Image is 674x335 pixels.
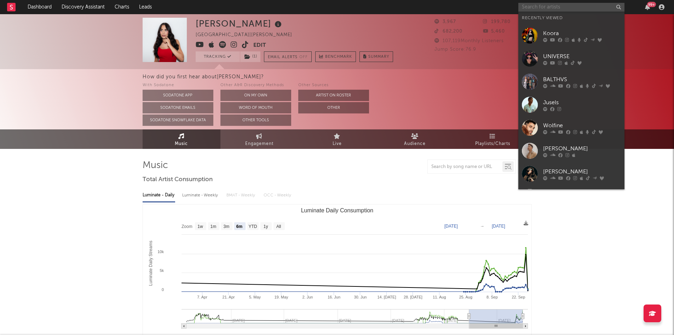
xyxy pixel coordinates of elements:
[434,47,476,52] span: Jump Score: 76.9
[249,295,261,299] text: 5. May
[444,224,458,229] text: [DATE]
[428,164,502,170] input: Search by song name or URL
[518,139,624,162] a: [PERSON_NAME]
[333,140,342,148] span: Live
[459,295,472,299] text: 25. Aug
[182,224,192,229] text: Zoom
[240,51,261,62] span: ( 1 )
[518,185,624,208] a: KOOKY
[143,129,220,149] a: Music
[240,51,260,62] button: (1)
[220,115,291,126] button: Other Tools
[143,81,213,90] div: With Sodatone
[196,31,300,39] div: [GEOGRAPHIC_DATA] | [PERSON_NAME]
[148,241,153,286] text: Luminate Daily Streams
[182,189,219,201] div: Luminate - Weekly
[518,70,624,93] a: BALTHVS
[143,90,213,101] button: Sodatone App
[274,295,288,299] text: 19. May
[518,47,624,70] a: UNIVERSE
[434,39,504,43] span: 107,119 Monthly Listeners
[175,140,188,148] span: Music
[248,224,257,229] text: YTD
[223,224,229,229] text: 3m
[434,29,462,34] span: 682,200
[220,81,291,90] div: Other A&R Discovery Methods
[220,90,291,101] button: On My Own
[196,18,283,29] div: [PERSON_NAME]
[376,129,454,149] a: Audience
[492,224,505,229] text: [DATE]
[327,295,340,299] text: 16. Jun
[143,189,175,201] div: Luminate - Daily
[157,250,164,254] text: 10k
[483,19,511,24] span: 199,780
[222,295,235,299] text: 21. Apr
[359,51,393,62] button: Summary
[647,2,656,7] div: 99 +
[543,144,621,153] div: [PERSON_NAME]
[518,162,624,185] a: [PERSON_NAME]
[298,81,369,90] div: Other Sources
[454,129,532,149] a: Playlists/Charts
[276,224,281,229] text: All
[645,4,650,10] button: 99+
[264,51,312,62] button: Email AlertsOff
[543,52,621,61] div: UNIVERSE
[377,295,396,299] text: 14. [DATE]
[404,140,426,148] span: Audience
[236,224,242,229] text: 6m
[298,90,369,101] button: Artist on Roster
[433,295,446,299] text: 11. Aug
[299,55,308,59] em: Off
[197,224,203,229] text: 1w
[543,167,621,176] div: [PERSON_NAME]
[298,129,376,149] a: Live
[543,75,621,84] div: BALTHVS
[480,224,484,229] text: →
[196,51,240,62] button: Tracking
[301,207,373,213] text: Luminate Daily Consumption
[354,295,367,299] text: 30. Jun
[298,102,369,113] button: Other
[143,115,213,126] button: Sodatone Snowflake Data
[475,140,510,148] span: Playlists/Charts
[197,295,207,299] text: 7. Apr
[518,93,624,116] a: Jusels
[518,116,624,139] a: Wolfine
[518,3,624,12] input: Search for artists
[325,53,352,61] span: Benchmark
[518,24,624,47] a: Koora
[543,29,621,38] div: Koora
[253,41,266,50] button: Edit
[403,295,422,299] text: 28. [DATE]
[483,29,505,34] span: 5,460
[160,268,164,273] text: 5k
[486,295,498,299] text: 8. Sep
[543,98,621,107] div: Jusels
[512,295,525,299] text: 22. Sep
[315,51,356,62] a: Benchmark
[220,129,298,149] a: Engagement
[434,19,456,24] span: 3,967
[210,224,216,229] text: 1m
[368,55,389,59] span: Summary
[522,14,621,22] div: Recently Viewed
[220,102,291,113] button: Word Of Mouth
[302,295,313,299] text: 2. Jun
[161,287,163,292] text: 0
[245,140,273,148] span: Engagement
[143,102,213,113] button: Sodatone Emails
[143,175,213,184] span: Total Artist Consumption
[263,224,268,229] text: 1y
[543,121,621,130] div: Wolfine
